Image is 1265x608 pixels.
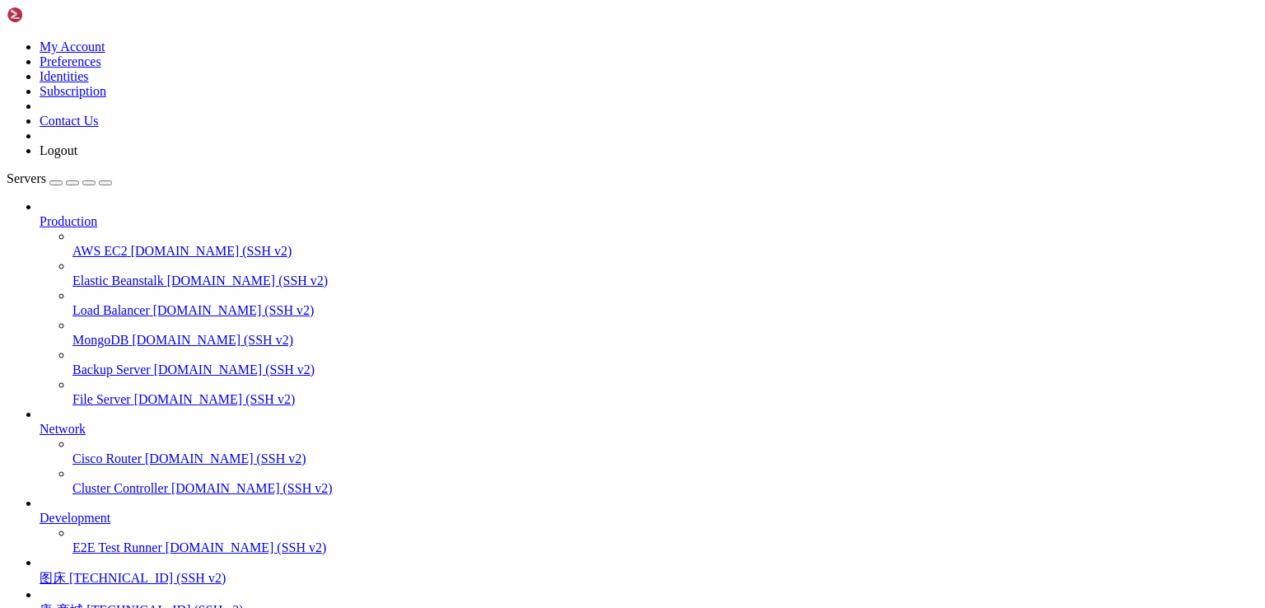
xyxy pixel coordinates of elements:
span: 图床 [40,571,66,585]
a: Preferences [40,54,101,68]
li: AWS EC2 [DOMAIN_NAME] (SSH v2) [72,229,1258,259]
li: Production [40,199,1258,407]
a: MongoDB [DOMAIN_NAME] (SSH v2) [72,333,1258,348]
span: AWS EC2 [72,244,128,258]
li: E2E Test Runner [DOMAIN_NAME] (SSH v2) [72,526,1258,555]
li: Cisco Router [DOMAIN_NAME] (SSH v2) [72,437,1258,466]
li: Cluster Controller [DOMAIN_NAME] (SSH v2) [72,466,1258,496]
span: [DOMAIN_NAME] (SSH v2) [166,540,327,554]
a: Development [40,511,1258,526]
a: File Server [DOMAIN_NAME] (SSH v2) [72,392,1258,407]
li: Development [40,496,1258,555]
a: Identities [40,69,89,83]
li: MongoDB [DOMAIN_NAME] (SSH v2) [72,318,1258,348]
a: Servers [7,171,112,185]
span: [TECHNICAL_ID] (SSH v2) [69,571,226,585]
span: [DOMAIN_NAME] (SSH v2) [153,303,315,317]
span: Elastic Beanstalk [72,274,164,288]
img: Shellngn [7,7,101,23]
li: Network [40,407,1258,496]
li: Elastic Beanstalk [DOMAIN_NAME] (SSH v2) [72,259,1258,288]
a: Logout [40,143,77,157]
a: 图床 [TECHNICAL_ID] (SSH v2) [40,570,1258,587]
span: Servers [7,171,46,185]
span: Backup Server [72,362,151,376]
a: Network [40,422,1258,437]
span: File Server [72,392,131,406]
li: File Server [DOMAIN_NAME] (SSH v2) [72,377,1258,407]
a: Subscription [40,84,106,98]
span: E2E Test Runner [72,540,162,554]
a: Elastic Beanstalk [DOMAIN_NAME] (SSH v2) [72,274,1258,288]
span: Development [40,511,110,525]
a: Cisco Router [DOMAIN_NAME] (SSH v2) [72,451,1258,466]
a: Cluster Controller [DOMAIN_NAME] (SSH v2) [72,481,1258,496]
li: Load Balancer [DOMAIN_NAME] (SSH v2) [72,288,1258,318]
li: Backup Server [DOMAIN_NAME] (SSH v2) [72,348,1258,377]
span: [DOMAIN_NAME] (SSH v2) [167,274,329,288]
span: Cisco Router [72,451,142,465]
span: [DOMAIN_NAME] (SSH v2) [131,244,292,258]
span: [DOMAIN_NAME] (SSH v2) [132,333,293,347]
span: [DOMAIN_NAME] (SSH v2) [134,392,296,406]
span: Production [40,214,97,228]
a: Load Balancer [DOMAIN_NAME] (SSH v2) [72,303,1258,318]
span: Cluster Controller [72,481,168,495]
span: MongoDB [72,333,128,347]
span: Load Balancer [72,303,150,317]
a: Backup Server [DOMAIN_NAME] (SSH v2) [72,362,1258,377]
li: 图床 [TECHNICAL_ID] (SSH v2) [40,555,1258,587]
a: Contact Us [40,114,99,128]
span: [DOMAIN_NAME] (SSH v2) [154,362,315,376]
a: E2E Test Runner [DOMAIN_NAME] (SSH v2) [72,540,1258,555]
span: [DOMAIN_NAME] (SSH v2) [145,451,306,465]
a: My Account [40,40,105,54]
span: [DOMAIN_NAME] (SSH v2) [171,481,333,495]
a: Production [40,214,1258,229]
span: Network [40,422,86,436]
a: AWS EC2 [DOMAIN_NAME] (SSH v2) [72,244,1258,259]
